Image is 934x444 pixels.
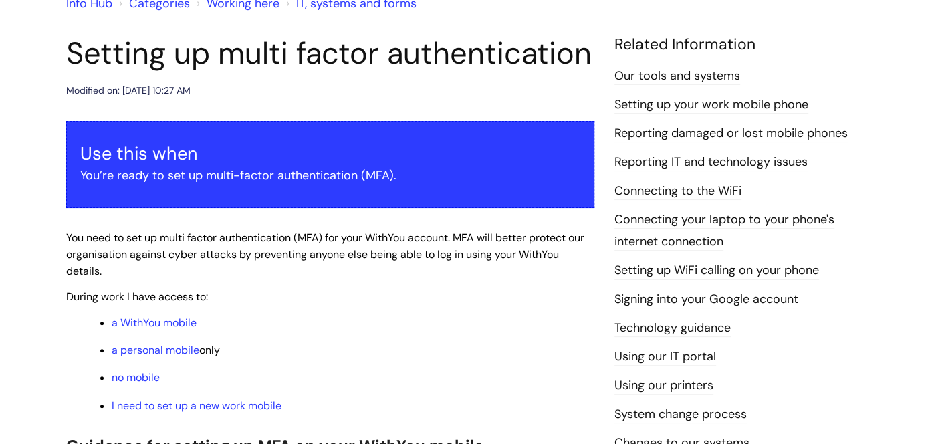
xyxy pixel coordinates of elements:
a: Setting up your work mobile phone [614,96,808,114]
div: Modified on: [DATE] 10:27 AM [66,82,191,99]
a: I need to set up a new work mobile [112,399,281,413]
a: no mobile [112,370,160,384]
h1: Setting up multi factor authentication [66,35,594,72]
h3: Use this when [80,143,580,164]
a: Reporting IT and technology issues [614,154,808,171]
a: Signing into your Google account [614,291,798,308]
a: a personal mobile [112,343,199,357]
a: System change process [614,406,747,423]
a: Using our printers [614,377,713,395]
a: Connecting your laptop to your phone's internet connection [614,211,834,250]
a: Technology guidance [614,320,731,337]
h4: Related Information [614,35,868,54]
a: a WithYou mobile [112,316,197,330]
p: You’re ready to set up multi-factor authentication (MFA). [80,164,580,186]
a: Setting up WiFi calling on your phone [614,262,819,280]
a: Using our IT portal [614,348,716,366]
span: During work I have access to: [66,290,208,304]
span: You need to set up multi factor authentication (MFA) for your WithYou account. MFA will better pr... [66,231,584,278]
a: Our tools and systems [614,68,740,85]
a: Reporting damaged or lost mobile phones [614,125,848,142]
a: Connecting to the WiFi [614,183,741,200]
span: only [112,343,220,357]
